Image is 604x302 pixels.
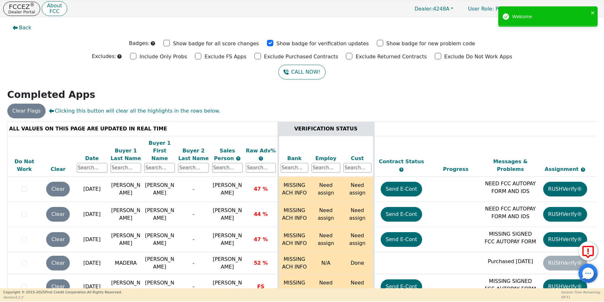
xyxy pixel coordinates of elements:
p: 58:51 [561,295,601,299]
p: Show badge for new problem code [386,40,475,48]
td: [PERSON_NAME] [143,274,176,299]
p: Badges: [129,40,150,47]
span: [PERSON_NAME] [213,256,242,270]
td: [PERSON_NAME] [143,177,176,202]
p: Show badge for verification updates [277,40,369,48]
td: [PERSON_NAME] [109,202,143,227]
span: [PERSON_NAME] [213,182,242,196]
td: Need assign [310,177,342,202]
button: close [591,9,595,16]
div: Do Not Work [9,158,40,173]
button: FCCEZ®Dealer Portal [3,2,40,16]
td: Need assign [310,202,342,227]
div: Progress [430,166,482,173]
span: Dealer: [414,6,433,12]
a: User Role: Primary [462,3,521,15]
p: Exclude Do Not Work Apps [444,53,512,61]
p: NEED FCC AUTOPAY FORM AND IDS [485,180,536,195]
span: 47 % [254,236,268,242]
td: N/A [310,252,342,274]
span: Clicking this button will clear all the highlights in the rows below. [49,107,220,115]
td: [PERSON_NAME] [109,177,143,202]
input: Search... [246,163,276,173]
td: [DATE] [75,177,109,202]
td: - [176,252,210,274]
span: [PERSON_NAME] [213,207,242,221]
td: [PERSON_NAME] [143,227,176,252]
button: Clear [46,207,70,222]
td: MISSING ACH INFO [278,177,310,202]
p: Session Time Remaining: [561,290,601,295]
button: RUSHVerify® [543,232,587,247]
button: RUSHVerify® [543,207,587,222]
button: Dealer:4248A [408,4,460,14]
input: Search... [212,163,243,173]
td: - [176,227,210,252]
div: Cust [343,155,371,162]
p: Excludes: [92,53,116,60]
button: Send E-Cont [381,232,422,247]
td: MISSING ACH INFO [278,274,310,299]
span: Contract Status [379,158,424,165]
td: Done [342,252,374,274]
p: Dealer Portal [8,10,35,14]
input: Search... [111,163,141,173]
div: Buyer 1 Last Name [111,147,141,162]
p: Version 3.2.3 [3,295,122,300]
p: Include Only Probs [140,53,187,61]
input: Search... [343,163,371,173]
p: FCCEZ [8,4,35,10]
span: 4248A [414,6,449,12]
p: Exclude Returned Contracts [356,53,427,61]
td: MISSING ACH INFO [278,202,310,227]
p: About [47,3,62,8]
p: MISSING SIGNED FCC AUTOPAY FORM [485,230,536,246]
span: All Rights Reserved. [87,290,122,294]
input: Search... [312,163,340,173]
span: 44 % [254,211,268,217]
td: [DATE] [75,252,109,274]
span: User Role : [468,6,494,12]
td: MISSING ACH INFO [278,252,310,274]
div: Messages & Problems [485,158,536,173]
button: Clear [46,232,70,247]
div: Welcome [512,13,589,20]
button: CALL NOW! [278,65,325,79]
input: Search... [77,163,107,173]
button: AboutFCC [42,1,67,16]
td: Need assign [342,227,374,252]
td: - [176,274,210,299]
td: [PERSON_NAME] [109,274,143,299]
td: [DATE] [75,227,109,252]
p: Exclude FS Apps [205,53,247,61]
p: Exclude Purchased Contracts [264,53,338,61]
div: ALL VALUES ON THIS PAGE ARE UPDATED IN REAL TIME [9,125,276,133]
button: Send E-Cont [381,279,422,294]
button: Clear Flags [7,104,46,118]
td: Need assign [310,227,342,252]
span: 47 % [254,186,268,192]
span: Assignment [545,166,580,172]
span: 52 % [254,260,268,266]
span: [PERSON_NAME] [213,232,242,246]
button: 4248A:[PERSON_NAME] [523,4,601,14]
td: MADERA [109,252,143,274]
div: Employ [312,155,340,162]
span: FS [257,284,264,290]
td: [PERSON_NAME] [143,252,176,274]
p: FCC [47,9,62,14]
td: - [176,177,210,202]
p: Primary [462,3,521,15]
div: Buyer 2 Last Name [178,147,209,162]
td: Need assign [342,202,374,227]
td: Need assign [342,274,374,299]
p: Copyright © 2015- 2025 First Credit Corporation. [3,290,122,295]
td: Need assign [342,177,374,202]
button: Back [7,20,37,35]
p: Purchased [DATE] [485,258,536,265]
p: NEED FCC AUTOPAY FORM AND IDS [485,205,536,220]
div: Bank [281,155,309,162]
